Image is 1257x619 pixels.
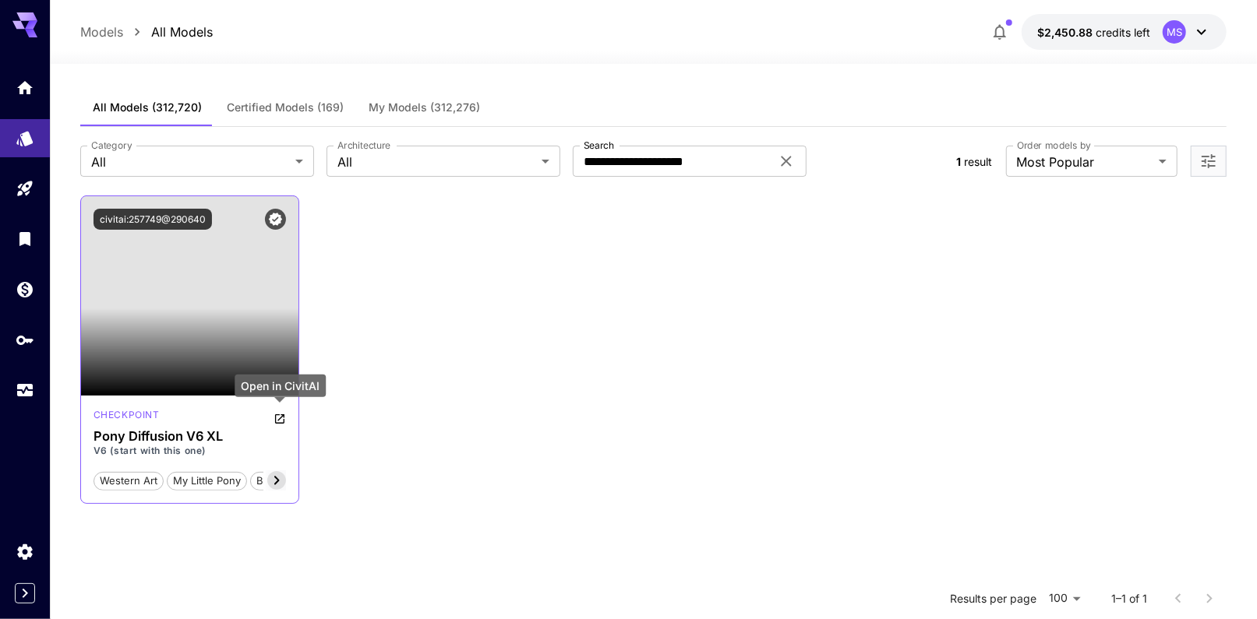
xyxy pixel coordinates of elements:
span: base model [251,473,320,489]
div: MS [1163,20,1186,44]
div: API Keys [16,330,34,350]
span: Certified Models (169) [227,100,344,114]
label: Search [584,139,614,152]
a: Models [80,23,123,41]
span: result [964,155,992,168]
div: Settings [16,542,34,561]
button: Open more filters [1199,152,1218,171]
div: $2,450.87616 [1037,24,1150,40]
span: All [91,153,289,171]
span: credits left [1096,26,1150,39]
div: Library [16,229,34,248]
button: Open in CivitAI [274,408,286,427]
div: Open in CivitAI [235,375,326,397]
button: my little pony [167,470,247,491]
button: Expand sidebar [15,583,35,603]
div: Home [16,73,34,93]
label: Architecture [337,139,390,152]
p: Results per page [950,591,1036,607]
div: Models [16,124,34,143]
button: $2,450.87616MS [1022,14,1227,50]
span: 1 [956,155,961,168]
p: 1–1 of 1 [1111,591,1147,607]
label: Category [91,139,132,152]
div: 100 [1043,587,1086,610]
label: Order models by [1017,139,1091,152]
span: my little pony [168,473,246,489]
div: Pony [94,408,160,427]
span: western art [94,473,163,489]
button: western art [94,470,164,491]
div: Playground [16,179,34,199]
div: Usage [16,381,34,400]
span: All Models (312,720) [93,100,202,114]
p: checkpoint [94,408,160,422]
button: base model [250,470,320,491]
span: Most Popular [1017,153,1153,171]
p: V6 (start with this one) [94,444,287,458]
a: All Models [151,23,213,41]
div: Wallet [16,280,34,299]
span: All [337,153,535,171]
button: civitai:257749@290640 [94,209,212,230]
button: Verified working [265,209,286,230]
h3: Pony Diffusion V6 XL [94,429,287,444]
nav: breadcrumb [80,23,213,41]
span: $2,450.88 [1037,26,1096,39]
span: My Models (312,276) [369,100,480,114]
